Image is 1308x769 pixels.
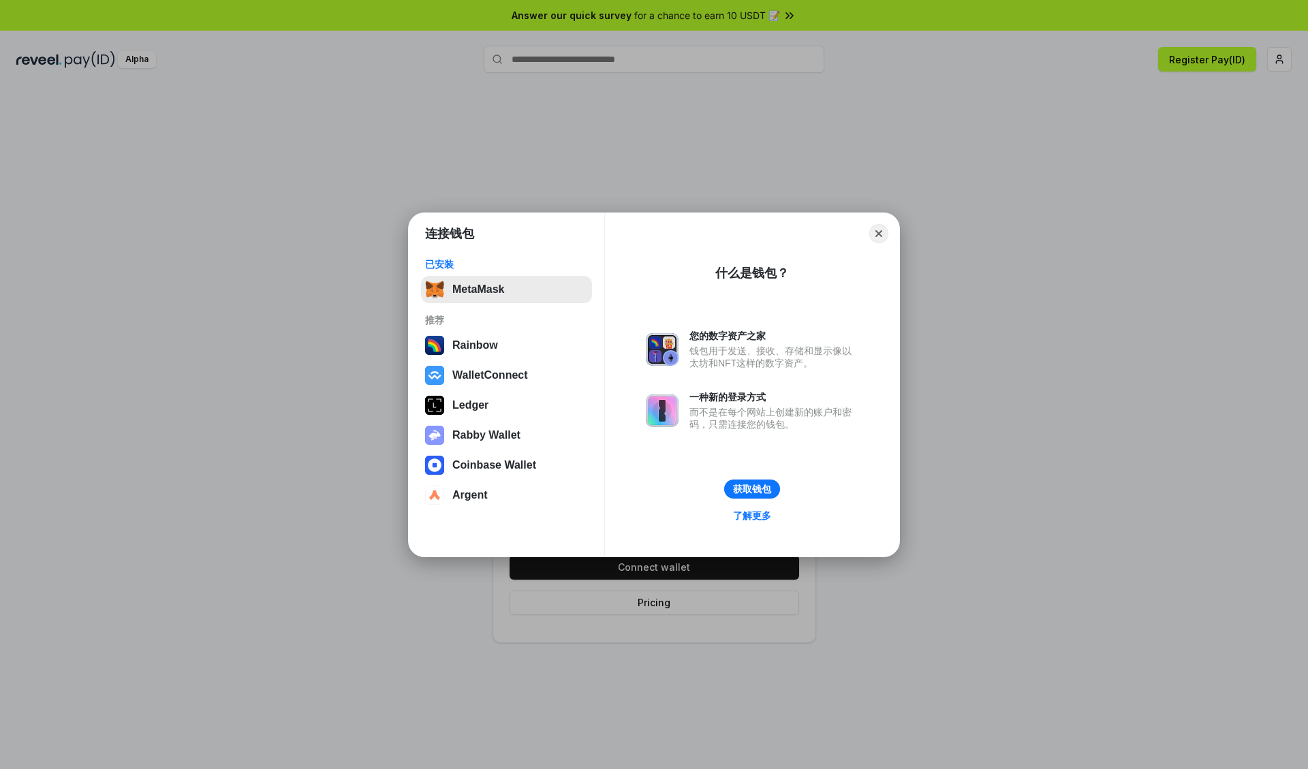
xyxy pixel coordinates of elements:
[724,480,780,499] button: 获取钱包
[689,345,858,369] div: 钱包用于发送、接收、存储和显示像以太坊和NFT这样的数字资产。
[869,224,888,243] button: Close
[689,406,858,430] div: 而不是在每个网站上创建新的账户和密码，只需连接您的钱包。
[421,482,592,509] button: Argent
[452,429,520,441] div: Rabby Wallet
[425,426,444,445] img: svg+xml,%3Csvg%20xmlns%3D%22http%3A%2F%2Fwww.w3.org%2F2000%2Fsvg%22%20fill%3D%22none%22%20viewBox...
[425,225,474,242] h1: 连接钱包
[425,336,444,355] img: svg+xml,%3Csvg%20width%3D%22120%22%20height%3D%22120%22%20viewBox%3D%220%200%20120%20120%22%20fil...
[425,486,444,505] img: svg+xml,%3Csvg%20width%3D%2228%22%20height%3D%2228%22%20viewBox%3D%220%200%2028%2028%22%20fill%3D...
[452,339,498,351] div: Rainbow
[452,459,536,471] div: Coinbase Wallet
[646,333,679,366] img: svg+xml,%3Csvg%20xmlns%3D%22http%3A%2F%2Fwww.w3.org%2F2000%2Fsvg%22%20fill%3D%22none%22%20viewBox...
[733,483,771,495] div: 获取钱包
[733,509,771,522] div: 了解更多
[725,507,779,524] a: 了解更多
[421,332,592,359] button: Rainbow
[452,369,528,381] div: WalletConnect
[421,422,592,449] button: Rabby Wallet
[425,280,444,299] img: svg+xml,%3Csvg%20fill%3D%22none%22%20height%3D%2233%22%20viewBox%3D%220%200%2035%2033%22%20width%...
[421,362,592,389] button: WalletConnect
[689,330,858,342] div: 您的数字资产之家
[425,314,588,326] div: 推荐
[452,489,488,501] div: Argent
[425,456,444,475] img: svg+xml,%3Csvg%20width%3D%2228%22%20height%3D%2228%22%20viewBox%3D%220%200%2028%2028%22%20fill%3D...
[452,283,504,296] div: MetaMask
[425,396,444,415] img: svg+xml,%3Csvg%20xmlns%3D%22http%3A%2F%2Fwww.w3.org%2F2000%2Fsvg%22%20width%3D%2228%22%20height%3...
[425,366,444,385] img: svg+xml,%3Csvg%20width%3D%2228%22%20height%3D%2228%22%20viewBox%3D%220%200%2028%2028%22%20fill%3D...
[452,399,488,411] div: Ledger
[421,452,592,479] button: Coinbase Wallet
[421,276,592,303] button: MetaMask
[646,394,679,427] img: svg+xml,%3Csvg%20xmlns%3D%22http%3A%2F%2Fwww.w3.org%2F2000%2Fsvg%22%20fill%3D%22none%22%20viewBox...
[715,265,789,281] div: 什么是钱包？
[425,258,588,270] div: 已安装
[421,392,592,419] button: Ledger
[689,391,858,403] div: 一种新的登录方式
